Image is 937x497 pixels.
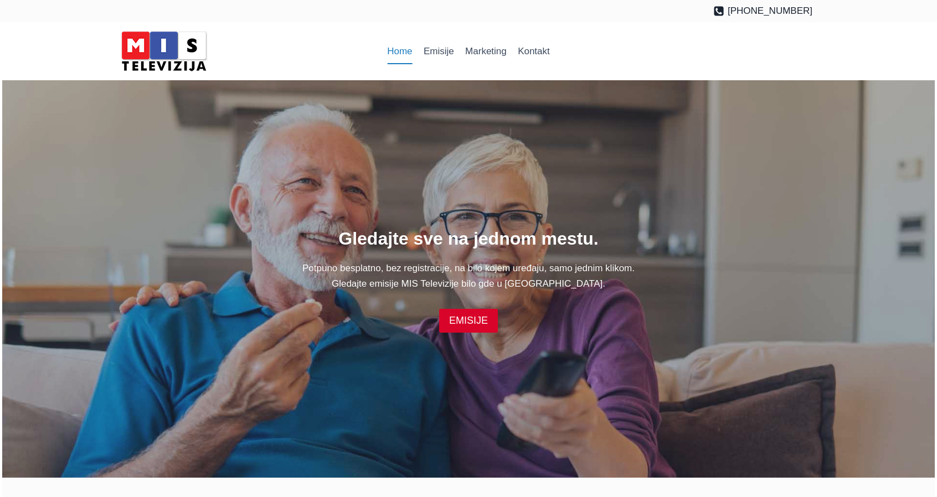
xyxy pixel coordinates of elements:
img: MIS Television [117,28,211,75]
a: Home [382,38,418,65]
p: Potpuno besplatno, bez registracije, na bilo kojem uređaju, samo jednim klikom. Gledajte emisije ... [125,261,812,291]
a: [PHONE_NUMBER] [713,3,812,18]
a: Emisije [418,38,460,65]
nav: Primary Navigation [382,38,555,65]
a: EMISIJE [439,309,498,333]
a: Kontakt [512,38,555,65]
span: [PHONE_NUMBER] [728,3,812,18]
a: Marketing [460,38,512,65]
h1: Gledajte sve na jednom mestu. [125,225,812,252]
